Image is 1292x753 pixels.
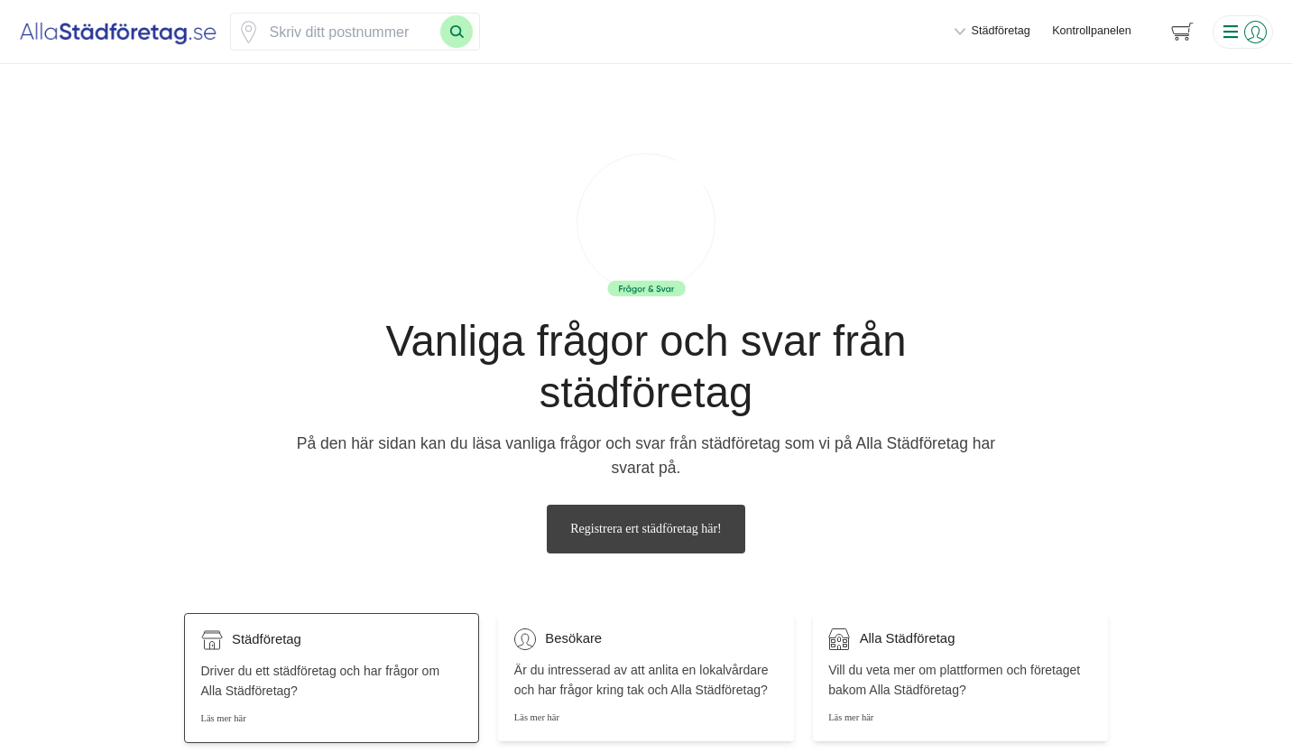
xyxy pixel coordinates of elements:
span: Städföretag [972,23,1030,40]
a: Läs mer här [514,711,559,726]
p: Vill du veta mer om plattformen och företaget bakom Alla Städföretag? [828,660,1092,700]
span: Klicka för att använda din position. [237,21,260,43]
h1: Vanliga frågor och svar från städföretag [292,316,1000,431]
h5: Städföretag [232,629,301,651]
a: Registrera ert städföretag här! [547,505,745,553]
a: Läs mer här [201,711,246,727]
svg: Pin / Karta [237,21,260,43]
span: navigation-cart [1158,16,1206,48]
a: Kontrollpanelen [1052,23,1131,40]
a: Läs mer här [828,711,873,726]
input: Skriv ditt postnummer [260,14,440,50]
p: Är du intresserad av att anlita en lokalvårdare och har frågor kring tak och Alla Städföretag? [514,660,778,700]
p: På den här sidan kan du läsa vanliga frågor och svar från städföretag som vi på Alla Städföretag ... [292,432,1000,489]
button: Sök med postnummer [440,15,473,48]
h5: Alla Städföretag [860,628,955,650]
h5: Besökare [545,628,602,650]
p: Driver du ett städföretag och har frågor om Alla Städföretag? [201,661,463,701]
img: Alla Städföretag [19,17,217,46]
